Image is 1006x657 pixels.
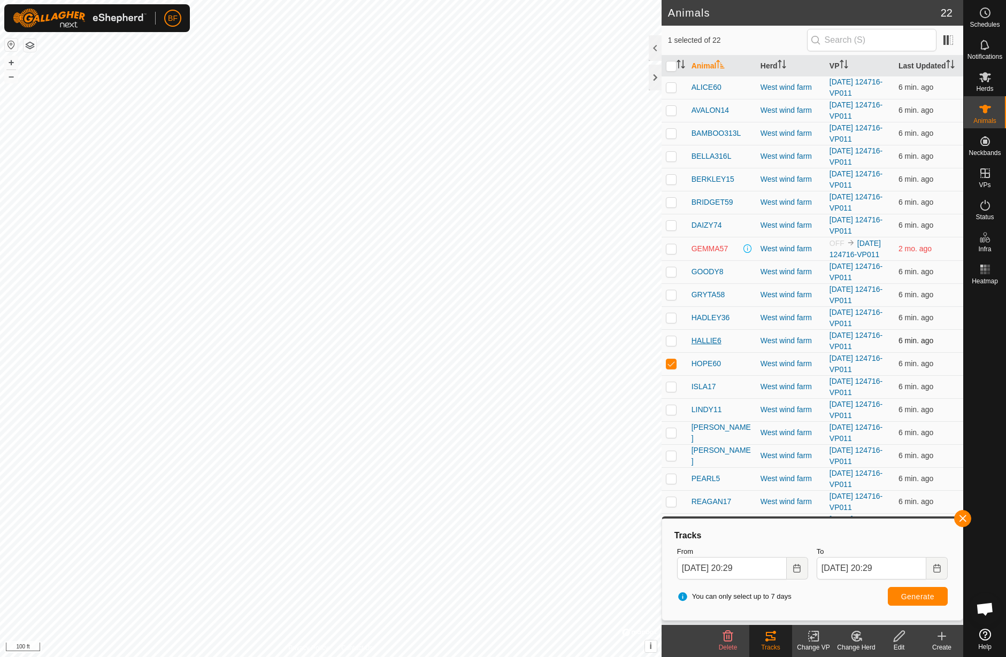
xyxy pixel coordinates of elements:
span: 1 selected of 22 [668,35,807,46]
a: [DATE] 124716-VP011 [830,377,882,397]
a: [DATE] 124716-VP011 [830,446,882,466]
span: HALLIE6 [692,335,721,346]
a: [DATE] 124716-VP011 [830,469,882,489]
div: West wind farm [761,82,821,93]
span: GRYTA58 [692,289,725,300]
span: Infra [978,246,991,252]
div: Change Herd [835,643,878,652]
a: [DATE] 124716-VP011 [830,515,882,535]
button: i [645,640,657,652]
span: HOPE60 [692,358,721,369]
span: Sep 19, 2025 at 8:22 PM [899,221,933,229]
input: Search (S) [807,29,936,51]
span: LINDY11 [692,404,722,415]
div: Tracks [673,529,952,542]
div: West wind farm [761,289,821,300]
div: Change VP [792,643,835,652]
div: Edit [878,643,920,652]
span: i [649,641,651,651]
div: West wind farm [761,473,821,484]
span: Schedules [970,21,1000,28]
a: [DATE] 124716-VP011 [830,192,882,212]
div: West wind farm [761,128,821,139]
a: [DATE] 124716-VP011 [830,492,882,512]
span: Sep 19, 2025 at 8:22 PM [899,451,933,460]
span: Sep 19, 2025 at 8:22 PM [899,267,933,276]
span: Sep 19, 2025 at 8:22 PM [899,129,933,137]
label: To [817,546,948,557]
span: Sep 19, 2025 at 8:22 PM [899,175,933,183]
h2: Animals [668,6,941,19]
div: Open chat [969,593,1001,625]
span: Sep 19, 2025 at 8:22 PM [899,405,933,414]
span: Sep 19, 2025 at 8:22 PM [899,106,933,114]
span: Sep 19, 2025 at 8:22 PM [899,290,933,299]
p-sorticon: Activate to sort [840,61,848,70]
span: Sep 19, 2025 at 8:22 PM [899,497,933,506]
span: HADLEY36 [692,312,730,323]
button: Generate [888,587,948,606]
a: [DATE] 124716-VP011 [830,169,882,189]
span: Sep 19, 2025 at 8:22 PM [899,313,933,322]
span: Sep 19, 2025 at 8:22 PM [899,198,933,206]
div: West wind farm [761,197,821,208]
span: BRIDGET59 [692,197,733,208]
span: GEMMA57 [692,243,728,254]
span: Notifications [967,53,1002,60]
div: Create [920,643,963,652]
span: Delete [719,644,738,651]
span: BF [168,13,178,24]
span: BAMBOO313L [692,128,741,139]
a: [DATE] 124716-VP011 [830,331,882,351]
span: AVALON14 [692,105,729,116]
span: DAIZY74 [692,220,722,231]
img: to [847,238,855,247]
span: Sep 19, 2025 at 8:22 PM [899,474,933,483]
button: Choose Date [787,557,808,579]
a: [DATE] 124716-VP011 [830,423,882,443]
span: [PERSON_NAME] [692,422,752,444]
div: West wind farm [761,105,821,116]
th: Herd [756,56,825,76]
button: Map Layers [24,39,36,52]
span: Jun 29, 2025 at 4:37 PM [899,244,932,253]
div: West wind farm [761,496,821,507]
a: Help [964,624,1006,654]
a: Contact Us [341,643,373,653]
div: West wind farm [761,404,821,415]
th: Last Updated [894,56,963,76]
a: [DATE] 124716-VP011 [830,285,882,305]
span: Status [976,214,994,220]
a: [DATE] 124716-VP011 [830,101,882,120]
span: BERKLEY15 [692,174,734,185]
span: Sep 19, 2025 at 8:22 PM [899,336,933,345]
span: Heatmap [972,278,998,284]
span: VPs [979,182,990,188]
a: [DATE] 124716-VP011 [830,262,882,282]
th: Animal [687,56,756,76]
a: [DATE] 124716-VP011 [830,146,882,166]
div: Tracks [749,643,792,652]
th: VP [825,56,894,76]
span: Help [978,644,992,650]
div: West wind farm [761,266,821,277]
a: [DATE] 124716-VP011 [830,215,882,235]
a: [DATE] 124716-VP011 [830,239,881,259]
a: [DATE] 124716-VP011 [830,123,882,143]
p-sorticon: Activate to sort [778,61,786,70]
span: ALICE60 [692,82,721,93]
p-sorticon: Activate to sort [677,61,685,70]
button: – [5,70,18,83]
div: West wind farm [761,381,821,392]
div: West wind farm [761,358,821,369]
span: GOODY8 [692,266,724,277]
div: West wind farm [761,450,821,461]
span: [PERSON_NAME] [692,445,752,467]
div: West wind farm [761,312,821,323]
div: West wind farm [761,174,821,185]
span: You can only select up to 7 days [677,591,792,602]
span: 22 [941,5,953,21]
span: Sep 19, 2025 at 8:22 PM [899,83,933,91]
span: REAGAN17 [692,496,732,507]
a: [DATE] 124716-VP011 [830,354,882,374]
